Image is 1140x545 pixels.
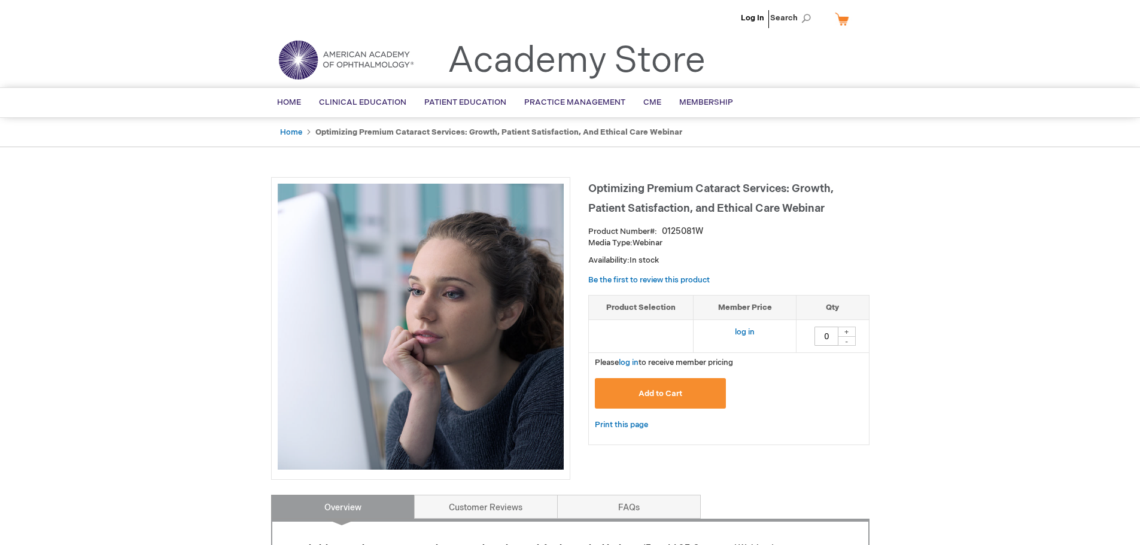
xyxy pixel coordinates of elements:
[694,295,797,320] th: Member Price
[639,389,682,398] span: Add to Cart
[735,327,755,337] a: log in
[589,295,694,320] th: Product Selection
[557,495,701,519] a: FAQs
[315,127,682,137] strong: Optimizing Premium Cataract Services: Growth, Patient Satisfaction, and Ethical Care Webinar
[643,98,661,107] span: CME
[424,98,506,107] span: Patient Education
[588,238,870,249] p: Webinar
[319,98,406,107] span: Clinical Education
[278,184,564,470] img: Optimizing Premium Cataract Services: Growth, Patient Satisfaction, and Ethical Care Webinar
[595,358,733,367] span: Please to receive member pricing
[838,336,856,346] div: -
[662,226,703,238] div: 0125081W
[588,238,633,248] strong: Media Type:
[588,275,710,285] a: Be the first to review this product
[741,13,764,23] a: Log In
[588,255,870,266] p: Availability:
[770,6,816,30] span: Search
[679,98,733,107] span: Membership
[595,378,726,409] button: Add to Cart
[595,418,648,433] a: Print this page
[280,127,302,137] a: Home
[630,255,659,265] span: In stock
[271,495,415,519] a: Overview
[588,182,834,215] span: Optimizing Premium Cataract Services: Growth, Patient Satisfaction, and Ethical Care Webinar
[277,98,301,107] span: Home
[524,98,625,107] span: Practice Management
[838,327,856,337] div: +
[619,358,639,367] a: log in
[797,295,869,320] th: Qty
[448,39,706,83] a: Academy Store
[588,227,657,236] strong: Product Number
[414,495,558,519] a: Customer Reviews
[814,327,838,346] input: Qty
